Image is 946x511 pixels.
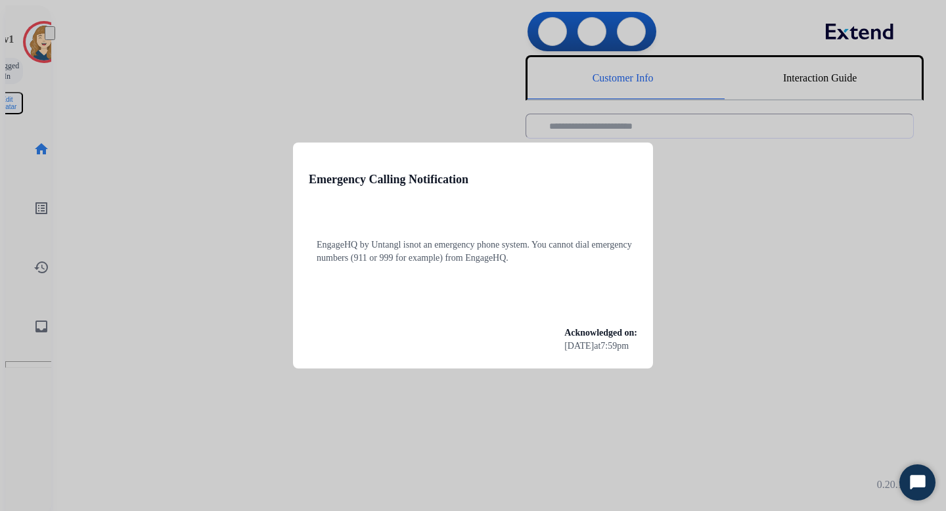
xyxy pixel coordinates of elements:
[909,474,927,492] svg: Open Chat
[317,238,645,265] p: EngageHQ by Untangl is . You cannot dial emergency numbers (911 or 999 for example) from EngageHQ.
[600,340,629,353] span: 7:59pm
[309,170,468,189] h3: Emergency Calling Notification
[564,328,637,338] span: Acknowledged on:
[877,477,933,493] p: 0.20.1027RC
[409,240,527,250] span: not an emergency phone system
[899,464,935,500] button: Start Chat
[564,340,594,353] span: [DATE]
[564,340,637,353] div: at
